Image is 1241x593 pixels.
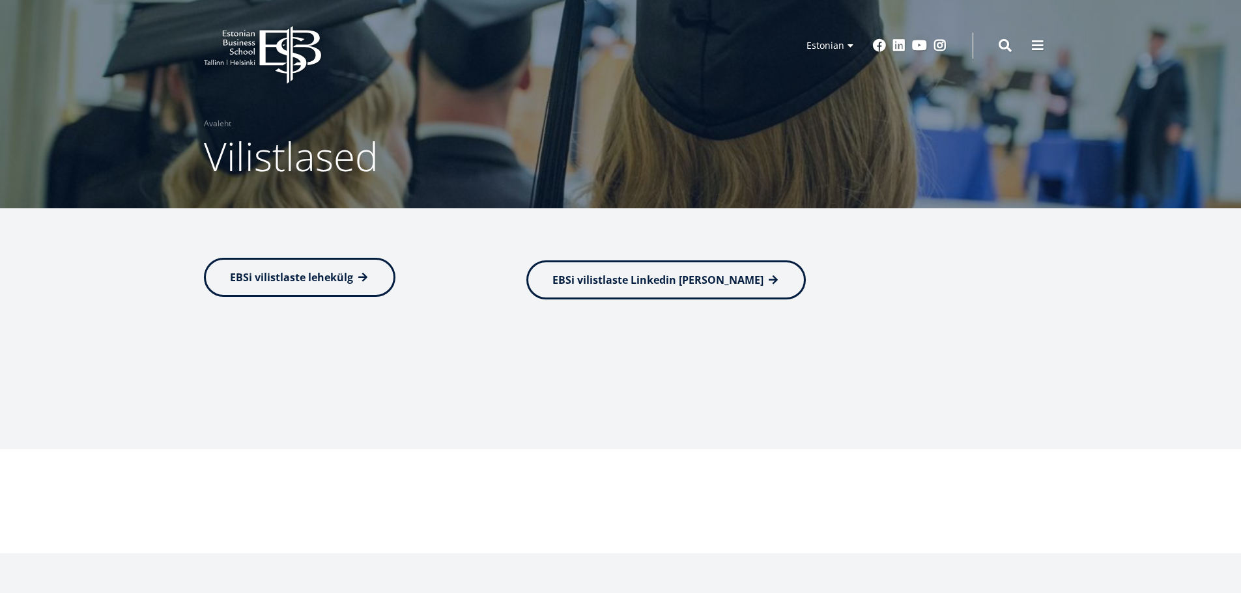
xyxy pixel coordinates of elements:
[204,117,231,130] a: Avaleht
[526,260,806,299] a: EBSi vilistlaste Linkedin [PERSON_NAME]
[204,258,395,297] a: EBSi vilistlaste lehekülg
[873,39,886,52] a: Facebook
[912,39,927,52] a: Youtube
[934,39,947,52] a: Instagram
[204,130,378,183] span: Vilistlased
[230,270,353,284] span: EBSi vilistlaste lehekülg
[552,273,763,287] span: EBSi vilistlaste Linkedin [PERSON_NAME]
[892,39,906,52] a: Linkedin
